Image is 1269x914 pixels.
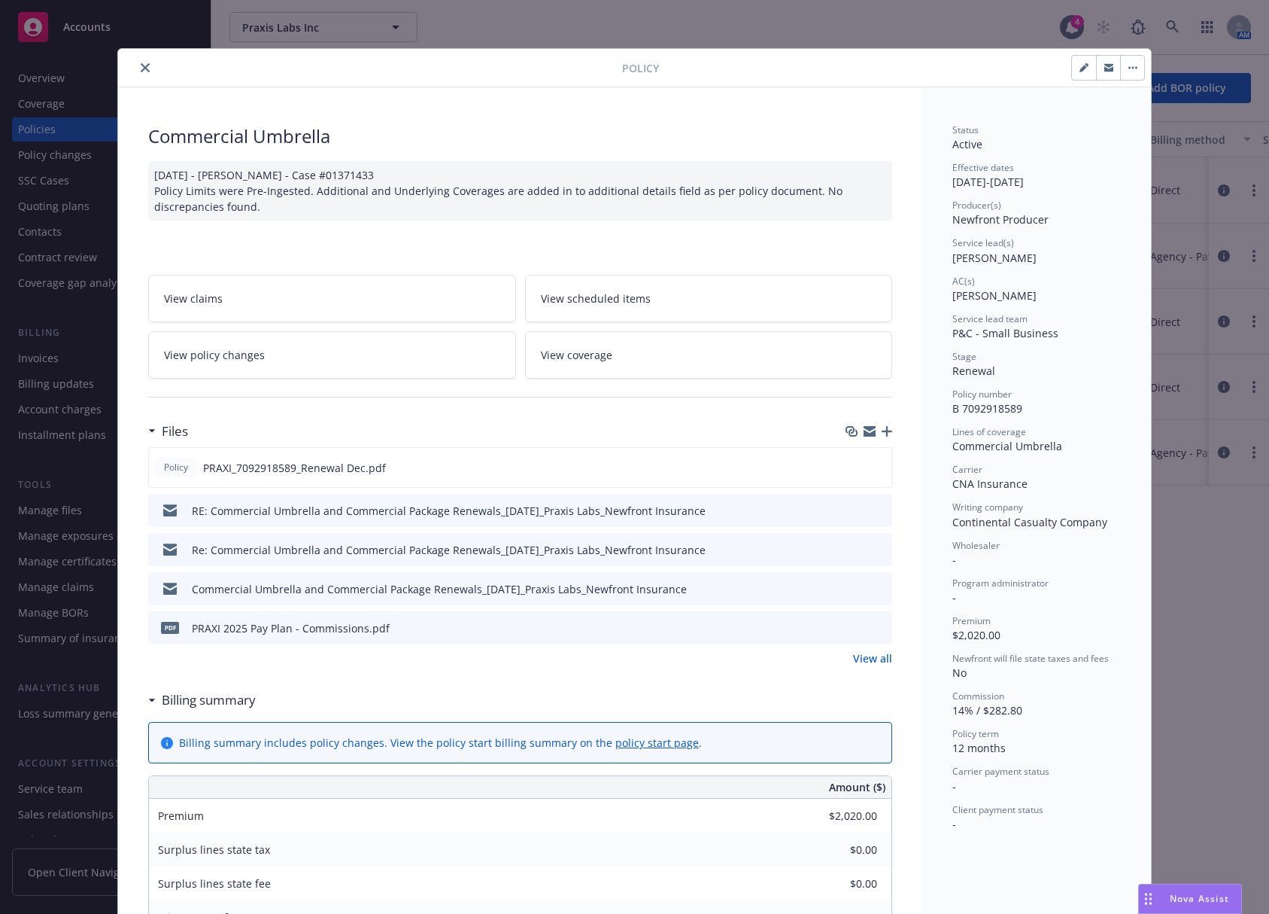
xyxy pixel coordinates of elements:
[952,553,956,567] span: -
[615,736,699,750] a: policy start page
[162,690,256,710] h3: Billing summary
[192,620,390,636] div: PRAXI 2025 Pay Plan - Commissions.pdf
[1170,892,1229,905] span: Nova Assist
[162,422,188,441] h3: Files
[849,542,861,558] button: download file
[164,347,265,363] span: View policy changes
[1139,885,1158,913] div: Drag to move
[952,312,1028,325] span: Service lead team
[788,873,886,895] input: 0.00
[788,839,886,861] input: 0.00
[849,620,861,636] button: download file
[952,350,976,363] span: Stage
[853,650,892,666] a: View all
[952,463,982,476] span: Carrier
[952,741,1006,755] span: 12 months
[873,503,886,519] button: preview file
[179,735,702,751] div: Billing summary includes policy changes. View the policy start billing summary on the .
[161,622,179,633] span: pdf
[788,805,886,827] input: 0.00
[952,123,979,136] span: Status
[849,503,861,519] button: download file
[952,388,1012,401] span: Policy number
[952,652,1109,665] span: Newfront will file state taxes and fees
[952,803,1043,816] span: Client payment status
[136,59,154,77] button: close
[952,236,1014,249] span: Service lead(s)
[849,581,861,597] button: download file
[952,425,1026,438] span: Lines of coverage
[952,817,956,831] span: -
[872,460,885,476] button: preview file
[952,590,956,605] span: -
[952,727,999,740] span: Policy term
[161,461,191,474] span: Policy
[952,439,1062,453] span: Commercial Umbrella
[148,331,516,379] a: View policy changes
[952,690,1004,702] span: Commission
[952,515,1107,529] span: Continental Casualty Company
[164,291,223,306] span: View claims
[952,614,991,627] span: Premium
[952,161,1121,190] div: [DATE] - [DATE]
[148,161,892,221] div: [DATE] - [PERSON_NAME] - Case #01371433 Policy Limits were Pre-Ingested. Additional and Underlyin...
[848,460,860,476] button: download file
[541,347,612,363] span: View coverage
[952,765,1049,778] span: Carrier payment status
[952,539,1000,552] span: Wholesaler
[952,288,1037,303] span: [PERSON_NAME]
[952,212,1049,227] span: Newfront Producer
[525,331,893,379] a: View coverage
[829,779,885,795] span: Amount ($)
[952,779,956,794] span: -
[158,809,204,823] span: Premium
[873,581,886,597] button: preview file
[541,291,651,306] span: View scheduled items
[952,628,1000,642] span: $2,020.00
[952,666,967,680] span: No
[952,275,975,288] span: AC(s)
[873,542,886,558] button: preview file
[192,542,706,558] div: Re: Commercial Umbrella and Commercial Package Renewals_[DATE]_Praxis Labs_Newfront Insurance
[622,60,659,76] span: Policy
[952,326,1058,340] span: P&C - Small Business
[148,422,188,441] div: Files
[952,251,1037,265] span: [PERSON_NAME]
[952,401,1022,416] span: B 7092918589
[525,275,893,322] a: View scheduled items
[148,690,256,710] div: Billing summary
[952,577,1049,590] span: Program administrator
[158,876,271,891] span: Surplus lines state fee
[952,703,1022,717] span: 14% / $282.80
[952,501,1023,513] span: Writing company
[952,137,982,151] span: Active
[158,842,270,857] span: Surplus lines state tax
[203,460,386,476] span: PRAXI_7092918589_Renewal Dec.pdf
[952,364,995,378] span: Renewal
[192,581,687,597] div: Commercial Umbrella and Commercial Package Renewals_[DATE]_Praxis Labs_Newfront Insurance
[873,620,886,636] button: preview file
[1138,884,1242,914] button: Nova Assist
[192,503,706,519] div: RE: Commercial Umbrella and Commercial Package Renewals_[DATE]_Praxis Labs_Newfront Insurance
[148,275,516,322] a: View claims
[952,199,1001,212] span: Producer(s)
[148,123,892,149] div: Commercial Umbrella
[952,477,1028,491] span: CNA Insurance
[952,161,1014,174] span: Effective dates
